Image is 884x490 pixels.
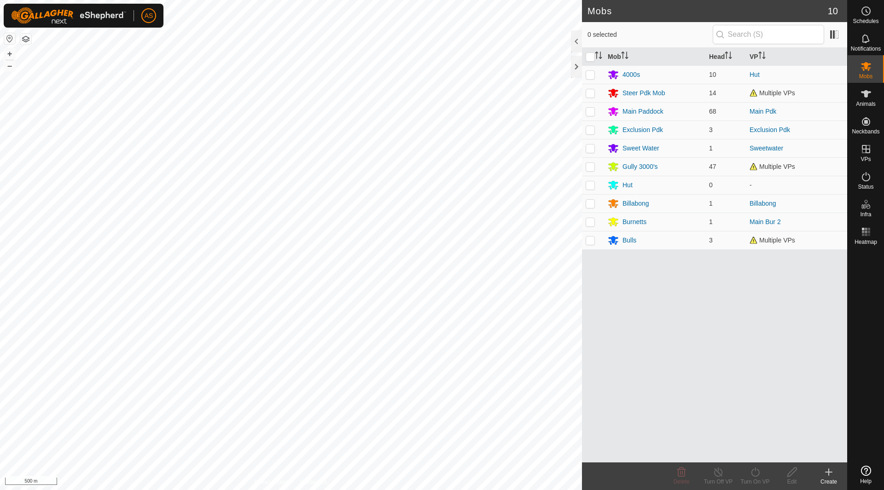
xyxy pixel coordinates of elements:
span: 10 [709,71,716,78]
div: Billabong [622,199,649,208]
a: Main Bur 2 [750,218,781,225]
span: Infra [860,212,871,217]
span: Schedules [853,18,878,24]
span: Heatmap [855,239,877,245]
span: 1 [709,218,713,225]
button: + [4,48,15,59]
div: Gully 3000's [622,162,658,172]
span: 10 [828,4,838,18]
div: Turn On VP [737,478,773,486]
a: Main Pdk [750,108,776,115]
a: Sweetwater [750,144,783,152]
span: Help [860,478,872,484]
img: Gallagher Logo [11,7,126,24]
p-sorticon: Activate to sort [725,53,732,60]
span: Animals [856,101,876,107]
span: Multiple VPs [750,163,795,170]
th: VP [746,48,847,66]
span: 1 [709,144,713,152]
input: Search (S) [713,25,824,44]
div: Create [810,478,847,486]
button: Reset Map [4,33,15,44]
a: Billabong [750,200,776,207]
a: Help [848,462,884,488]
a: Contact Us [300,478,327,486]
a: Privacy Policy [255,478,289,486]
span: Delete [674,478,690,485]
span: Neckbands [852,129,879,134]
th: Head [705,48,746,66]
a: Exclusion Pdk [750,126,790,133]
span: VPs [861,156,871,162]
div: Exclusion Pdk [622,125,663,135]
th: Mob [604,48,705,66]
span: 1 [709,200,713,207]
div: Burnetts [622,217,646,227]
span: Notifications [851,46,881,52]
span: Multiple VPs [750,236,795,244]
p-sorticon: Activate to sort [621,53,628,60]
span: 0 [709,181,713,189]
span: Multiple VPs [750,89,795,97]
span: 3 [709,236,713,244]
div: Main Paddock [622,107,663,116]
span: 0 selected [587,30,713,40]
button: – [4,60,15,71]
h2: Mobs [587,6,828,17]
p-sorticon: Activate to sort [758,53,766,60]
span: 14 [709,89,716,97]
div: Sweet Water [622,144,659,153]
span: AS [145,11,153,21]
span: 68 [709,108,716,115]
span: 3 [709,126,713,133]
p-sorticon: Activate to sort [595,53,602,60]
span: Mobs [859,74,872,79]
span: Status [858,184,873,190]
td: - [746,176,847,194]
div: Bulls [622,236,636,245]
div: 4000s [622,70,640,80]
a: Hut [750,71,760,78]
div: Edit [773,478,810,486]
span: 47 [709,163,716,170]
div: Turn Off VP [700,478,737,486]
div: Steer Pdk Mob [622,88,665,98]
button: Map Layers [20,34,31,45]
div: Hut [622,180,633,190]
